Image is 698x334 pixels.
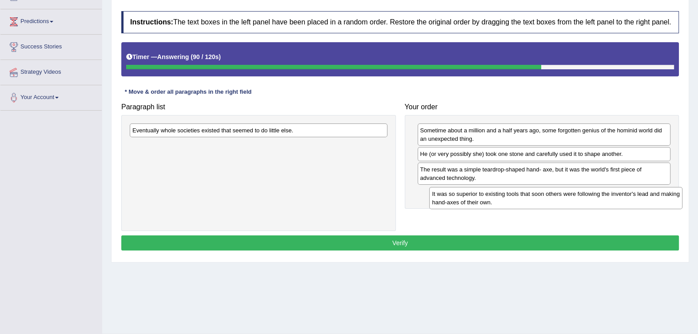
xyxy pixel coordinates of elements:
a: Predictions [0,9,102,32]
b: 90 / 120s [193,53,219,60]
a: Your Account [0,85,102,107]
button: Verify [121,235,679,250]
h4: Your order [405,103,679,111]
div: He (or very possibly she) took one stone and carefully used it to shape another. [418,147,671,161]
div: Eventually whole societies existed that seemed to do little else. [130,123,387,137]
div: The result was a simple teardrop-shaped hand- axe, but it was the world's first piece of advanced... [418,163,671,185]
h5: Timer — [126,54,221,60]
div: * Move & order all paragraphs in the right field [121,87,255,96]
b: ) [219,53,221,60]
a: Success Stories [0,35,102,57]
a: Strategy Videos [0,60,102,82]
h4: The text boxes in the left panel have been placed in a random order. Restore the original order b... [121,11,679,33]
h4: Paragraph list [121,103,396,111]
div: Sometime about a million and a half years ago, some forgotten genius of the hominid world did an ... [418,123,671,146]
b: ( [191,53,193,60]
b: Instructions: [130,18,173,26]
b: Answering [157,53,189,60]
div: It was so superior to existing tools that soon others were following the inventor's lead and maki... [429,187,682,209]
